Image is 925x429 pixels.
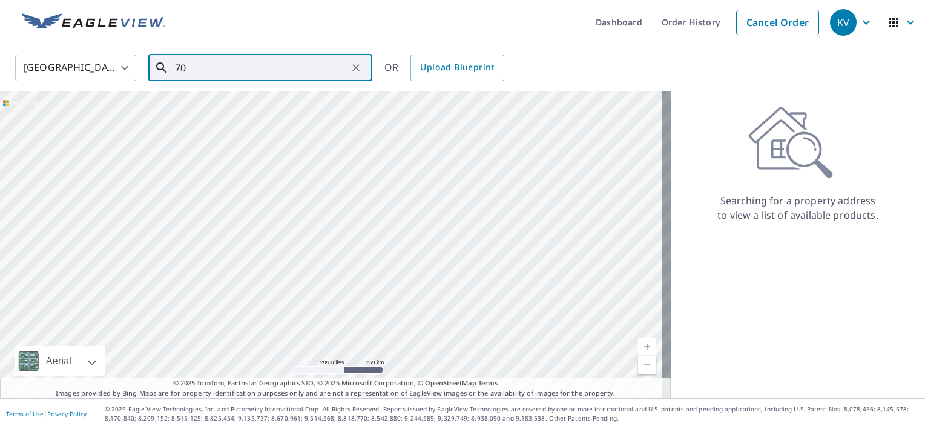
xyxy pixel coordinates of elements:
[717,193,879,222] p: Searching for a property address to view a list of available products.
[410,55,504,81] a: Upload Blueprint
[478,378,498,387] a: Terms
[420,60,494,75] span: Upload Blueprint
[6,410,44,418] a: Terms of Use
[347,59,364,76] button: Clear
[638,356,656,374] a: Current Level 5, Zoom Out
[22,13,165,32] img: EV Logo
[47,410,87,418] a: Privacy Policy
[175,51,347,85] input: Search by address or latitude-longitude
[830,9,857,36] div: KV
[42,346,75,376] div: Aerial
[6,410,87,417] p: |
[105,405,919,423] p: © 2025 Eagle View Technologies, Inc. and Pictometry International Corp. All Rights Reserved. Repo...
[736,10,819,35] a: Cancel Order
[384,55,504,81] div: OR
[15,346,105,376] div: Aerial
[173,378,498,388] span: © 2025 TomTom, Earthstar Geographics SIO, © 2025 Microsoft Corporation, ©
[425,378,476,387] a: OpenStreetMap
[15,51,136,85] div: [GEOGRAPHIC_DATA]
[638,338,656,356] a: Current Level 5, Zoom In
